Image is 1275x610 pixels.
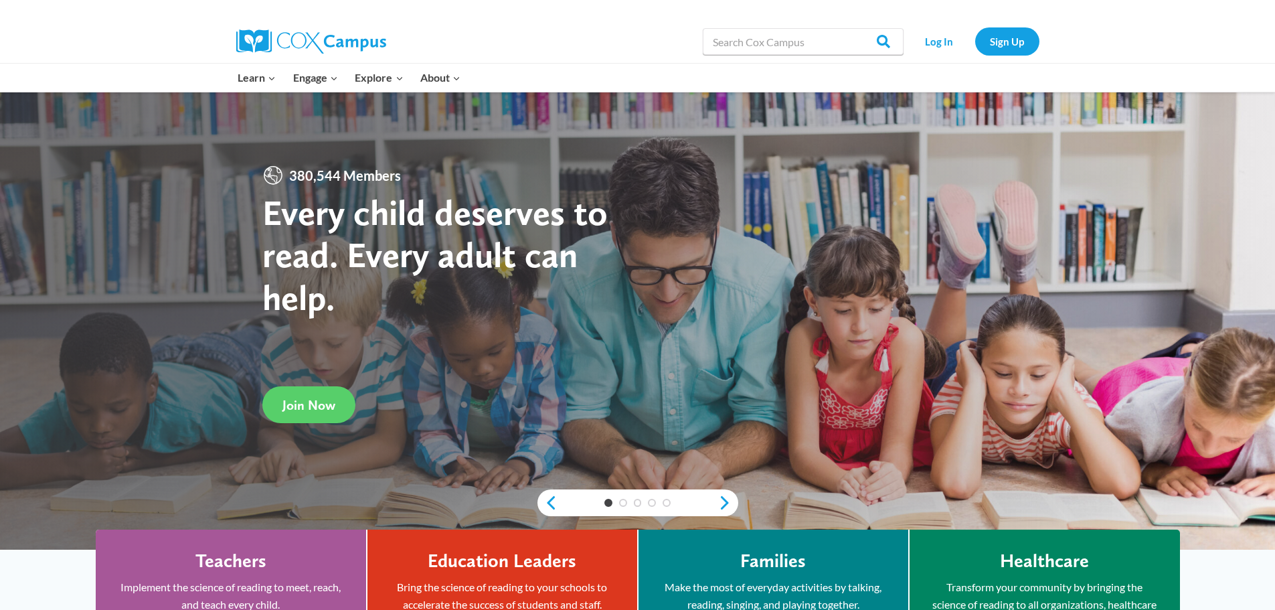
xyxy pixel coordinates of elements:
[703,28,904,55] input: Search Cox Campus
[284,165,406,186] span: 380,544 Members
[238,69,276,86] span: Learn
[604,499,612,507] a: 1
[537,495,558,511] a: previous
[282,397,335,413] span: Join Now
[975,27,1039,55] a: Sign Up
[910,27,1039,55] nav: Secondary Navigation
[619,499,627,507] a: 2
[740,550,806,573] h4: Families
[420,69,460,86] span: About
[648,499,656,507] a: 4
[537,489,738,516] div: content slider buttons
[355,69,403,86] span: Explore
[663,499,671,507] a: 5
[195,550,266,573] h4: Teachers
[1000,550,1089,573] h4: Healthcare
[236,29,386,54] img: Cox Campus
[230,64,469,92] nav: Primary Navigation
[634,499,642,507] a: 3
[262,386,355,423] a: Join Now
[293,69,338,86] span: Engage
[910,27,968,55] a: Log In
[428,550,576,573] h4: Education Leaders
[262,191,608,319] strong: Every child deserves to read. Every adult can help.
[718,495,738,511] a: next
